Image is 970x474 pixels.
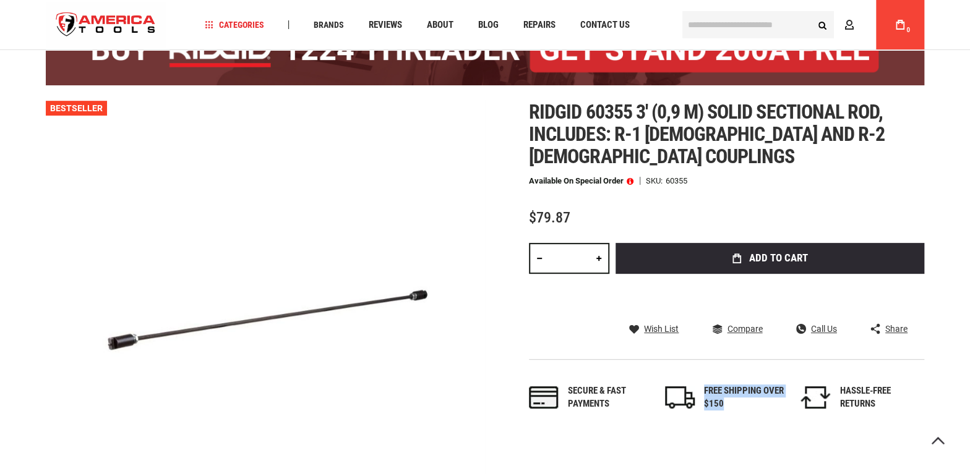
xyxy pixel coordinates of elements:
[142,16,157,31] button: Open LiveChat chat widget
[529,177,633,185] p: Available on Special Order
[518,17,561,33] a: Repairs
[363,17,408,33] a: Reviews
[427,20,453,30] span: About
[646,177,666,185] strong: SKU
[369,20,402,30] span: Reviews
[314,20,344,29] span: Brands
[46,2,166,48] img: America Tools
[529,100,885,168] span: Ridgid 60355 3' (0,9 m) solid sectional rod, includes: r-1 [DEMOGRAPHIC_DATA] and r-2 [DEMOGRAPHI...
[811,324,837,333] span: Call Us
[644,324,679,333] span: Wish List
[666,177,687,185] div: 60355
[665,386,695,408] img: shipping
[308,17,350,33] a: Brands
[473,17,504,33] a: Blog
[205,20,264,29] span: Categories
[523,20,556,30] span: Repairs
[575,17,635,33] a: Contact Us
[613,277,927,313] iframe: Secure express checkout frame
[906,27,910,33] span: 0
[727,324,762,333] span: Compare
[800,386,830,408] img: returns
[749,253,808,263] span: Add to Cart
[796,323,837,334] a: Call Us
[810,13,834,36] button: Search
[568,384,648,411] div: Secure & fast payments
[839,384,920,411] div: HASSLE-FREE RETURNS
[421,17,459,33] a: About
[616,243,924,274] button: Add to Cart
[712,323,762,334] a: Compare
[885,324,908,333] span: Share
[529,209,570,226] span: $79.87
[199,17,270,33] a: Categories
[629,323,679,334] a: Wish List
[17,19,140,28] p: Chat now
[704,384,784,411] div: FREE SHIPPING OVER $150
[580,20,630,30] span: Contact Us
[529,386,559,408] img: payments
[478,20,499,30] span: Blog
[46,2,166,48] a: store logo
